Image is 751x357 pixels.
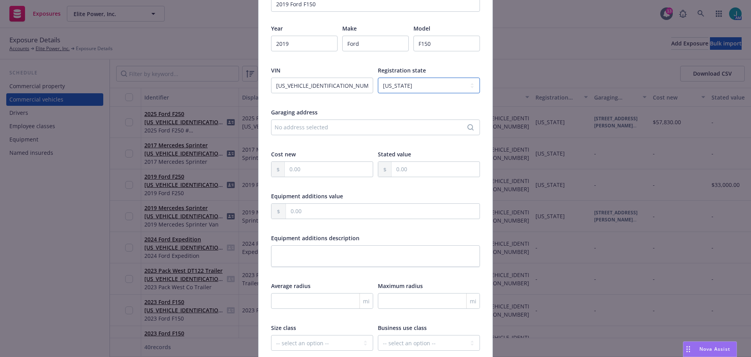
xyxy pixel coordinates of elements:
input: 0.00 [286,204,480,219]
span: Make [342,25,357,32]
span: mi [470,297,476,305]
span: Equipment additions description [271,234,359,242]
span: Garaging address [271,109,318,116]
span: Maximum radius [378,282,423,290]
span: Year [271,25,283,32]
span: Stated value [378,150,411,158]
button: No address selected [271,120,480,135]
span: Equipment additions value [271,192,343,200]
span: Size class [271,324,296,332]
input: 0.00 [285,162,373,177]
span: Average radius [271,282,311,290]
span: mi [363,297,370,305]
span: Nova Assist [699,346,730,352]
button: Nova Assist [683,341,737,357]
span: VIN [271,67,280,74]
span: Cost new [271,150,296,158]
span: Model [413,25,430,32]
span: Registration state [378,67,426,74]
div: Drag to move [683,342,693,357]
svg: Search [467,124,474,130]
div: No address selected [275,123,469,131]
span: Business use class [378,324,427,332]
input: 0.00 [392,162,480,177]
